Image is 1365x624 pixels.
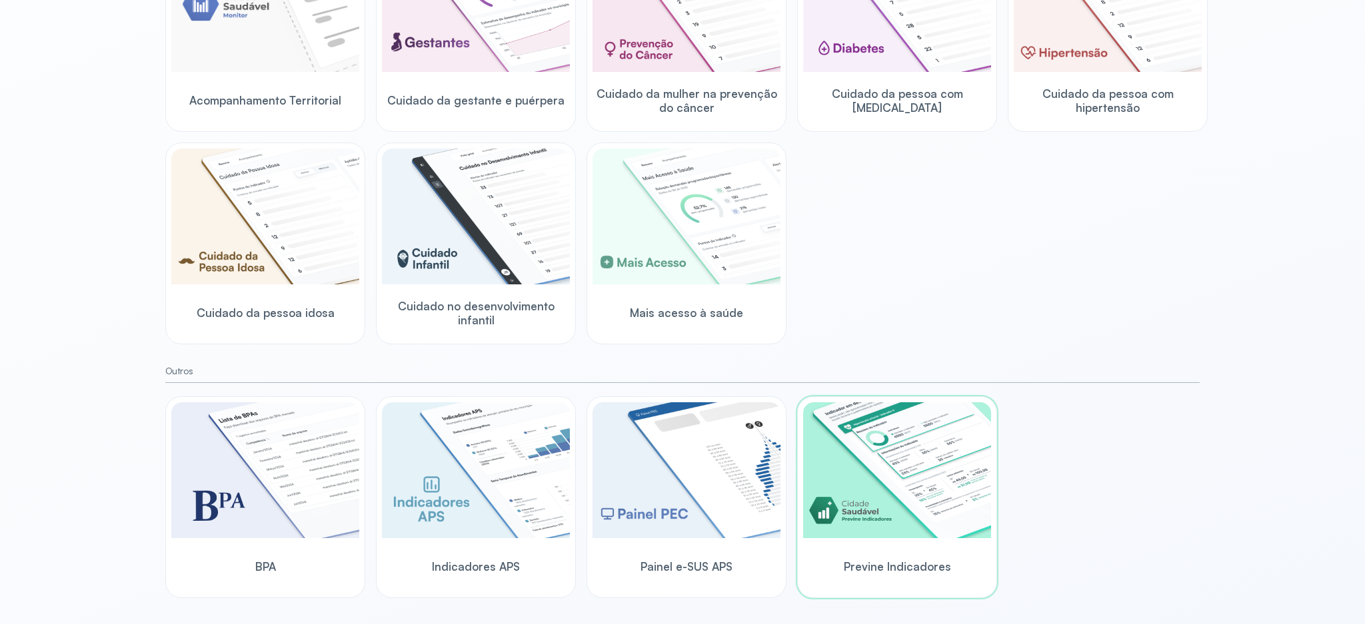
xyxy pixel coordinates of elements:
[1014,87,1202,115] span: Cuidado da pessoa com hipertensão
[630,306,743,320] span: Mais acesso à saúde
[171,402,359,538] img: bpa.png
[255,559,276,573] span: BPA
[382,299,570,328] span: Cuidado no desenvolvimento infantil
[382,149,570,284] img: child-development.png
[593,87,780,115] span: Cuidado da mulher na prevenção do câncer
[382,402,570,538] img: aps-indicators.png
[189,93,341,107] span: Acompanhamento Territorial
[165,366,1200,377] small: Outros
[593,402,780,538] img: pec-panel.png
[803,87,991,115] span: Cuidado da pessoa com [MEDICAL_DATA]
[593,149,780,284] img: healthcare-greater-access.png
[803,402,991,538] img: previne-brasil.png
[197,306,335,320] span: Cuidado da pessoa idosa
[432,559,520,573] span: Indicadores APS
[844,559,951,573] span: Previne Indicadores
[641,559,732,573] span: Painel e-SUS APS
[387,93,565,107] span: Cuidado da gestante e puérpera
[171,149,359,284] img: elderly.png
